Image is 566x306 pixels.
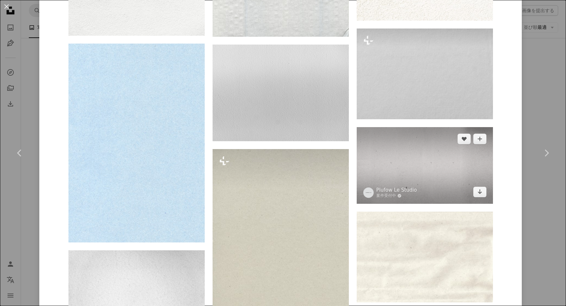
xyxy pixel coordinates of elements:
[213,245,349,251] a: スーツとネクタイを着た男性の古い写真
[363,187,374,198] img: Plufow Le Studioのプロフィールを見る
[357,127,493,204] img: 壁の時計の白黒写真
[376,193,417,199] a: 案件受付中
[213,45,349,141] img: 枝の上の鳥の白黒写真
[473,134,486,144] button: コレクションに追加する
[376,187,417,193] a: Plufow Le Studio
[357,71,493,77] a: サーフボードに乗った人物の白黒写真
[68,293,205,298] a: 白い表面に白いプリンター用紙
[68,44,205,242] img: 晴れた日に飛行機が空を飛んでいる
[458,134,471,144] button: いいね！
[357,29,493,119] img: サーフボードに乗った人物の白黒写真
[68,140,205,146] a: 晴れた日に飛行機が空を飛んでいる
[357,254,493,260] a: 黒い縁取りのある白い紙
[473,187,486,197] a: ダウンロード
[527,122,566,184] a: 次へ
[357,162,493,168] a: 壁の時計の白黒写真
[357,212,493,302] img: 黒い縁取りのある白い紙
[213,90,349,96] a: 枝の上の鳥の白黒写真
